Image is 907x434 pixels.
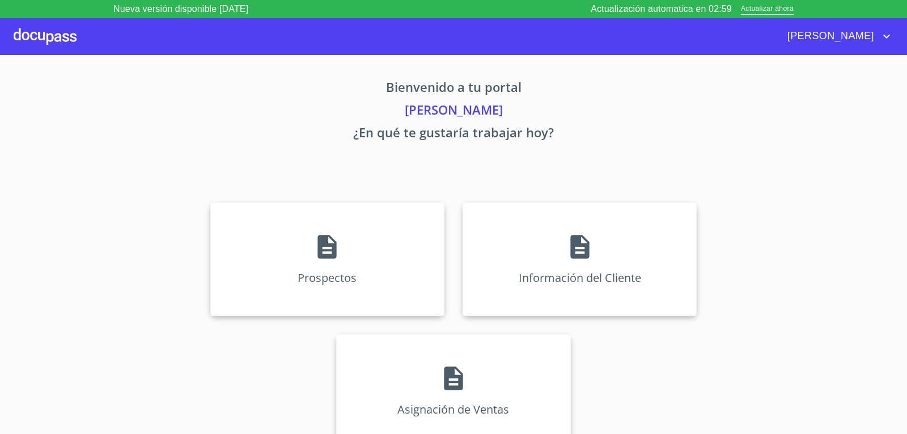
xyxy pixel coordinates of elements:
[591,2,732,16] p: Actualización automatica en 02:59
[519,270,641,285] p: Información del Cliente
[779,27,893,45] button: account of current user
[298,270,357,285] p: Prospectos
[779,27,880,45] span: [PERSON_NAME]
[113,2,248,16] p: Nueva versión disponible [DATE]
[104,123,803,146] p: ¿En qué te gustaría trabajar hoy?
[104,78,803,100] p: Bienvenido a tu portal
[397,402,509,417] p: Asignación de Ventas
[741,3,794,15] span: Actualizar ahora
[104,100,803,123] p: [PERSON_NAME]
